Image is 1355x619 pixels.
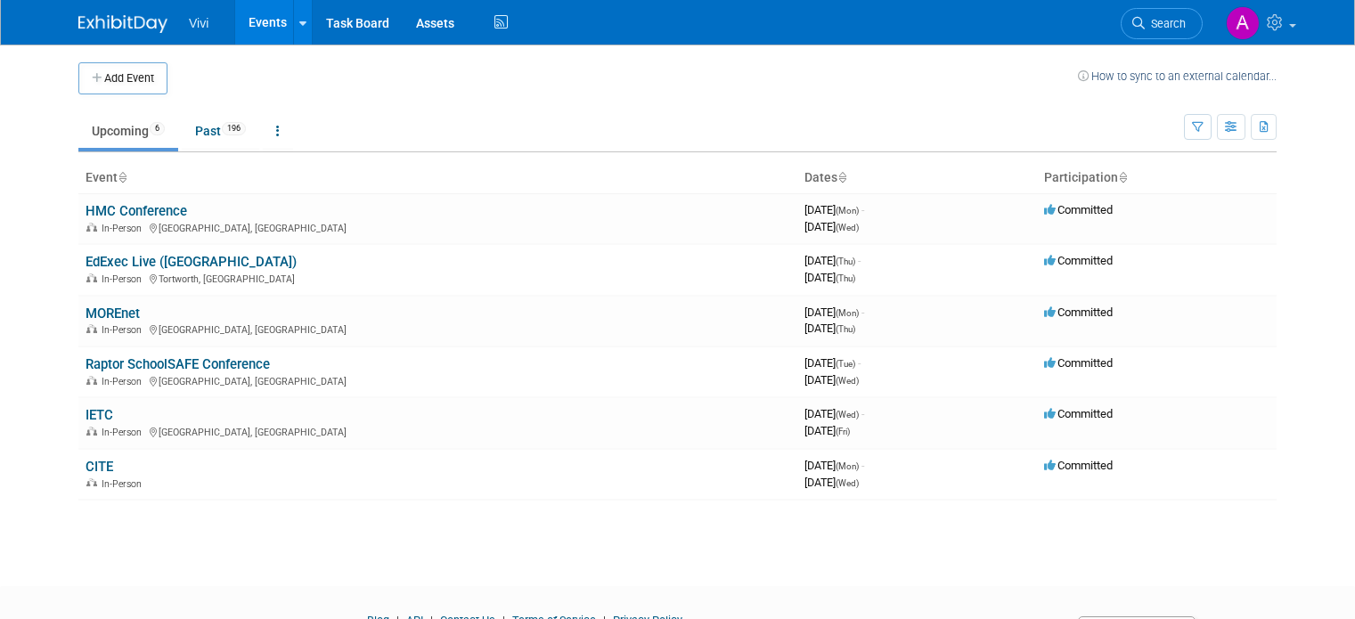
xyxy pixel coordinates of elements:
span: Committed [1044,203,1113,216]
a: How to sync to an external calendar... [1078,69,1277,83]
span: 196 [222,122,246,135]
span: [DATE] [804,203,864,216]
span: (Thu) [836,273,855,283]
span: Committed [1044,356,1113,370]
div: [GEOGRAPHIC_DATA], [GEOGRAPHIC_DATA] [86,424,790,438]
div: [GEOGRAPHIC_DATA], [GEOGRAPHIC_DATA] [86,322,790,336]
span: Vivi [189,16,208,30]
img: In-Person Event [86,223,97,232]
span: (Thu) [836,324,855,334]
span: (Mon) [836,308,859,318]
span: Committed [1044,407,1113,420]
span: (Wed) [836,410,859,419]
a: IETC [86,407,113,423]
a: Upcoming6 [78,114,178,148]
img: ExhibitDay [78,15,167,33]
span: (Wed) [836,478,859,488]
span: In-Person [102,478,147,490]
span: [DATE] [804,356,861,370]
div: [GEOGRAPHIC_DATA], [GEOGRAPHIC_DATA] [86,220,790,234]
img: In-Person Event [86,273,97,282]
span: Search [1145,17,1186,30]
span: Committed [1044,459,1113,472]
a: Sort by Start Date [837,170,846,184]
span: In-Person [102,324,147,336]
a: Sort by Participation Type [1118,170,1127,184]
span: In-Person [102,273,147,285]
span: [DATE] [804,373,859,387]
span: [DATE] [804,407,864,420]
span: [DATE] [804,305,864,319]
span: In-Person [102,376,147,387]
span: Committed [1044,254,1113,267]
span: In-Person [102,223,147,234]
span: Committed [1044,305,1113,319]
th: Dates [797,163,1037,193]
a: CITE [86,459,113,475]
span: 6 [150,122,165,135]
span: [DATE] [804,476,859,489]
span: - [861,305,864,319]
span: (Fri) [836,427,850,436]
span: (Wed) [836,376,859,386]
a: Raptor SchoolSAFE Conference [86,356,270,372]
a: EdExec Live ([GEOGRAPHIC_DATA]) [86,254,297,270]
a: HMC Conference [86,203,187,219]
img: In-Person Event [86,324,97,333]
span: [DATE] [804,271,855,284]
img: Amy Barker [1226,6,1260,40]
span: (Wed) [836,223,859,232]
th: Event [78,163,797,193]
th: Participation [1037,163,1277,193]
span: - [861,203,864,216]
img: In-Person Event [86,376,97,385]
a: MOREnet [86,305,140,322]
span: - [858,254,861,267]
span: - [861,459,864,472]
span: [DATE] [804,424,850,437]
span: - [858,356,861,370]
a: Search [1121,8,1203,39]
img: In-Person Event [86,427,97,436]
span: In-Person [102,427,147,438]
div: [GEOGRAPHIC_DATA], [GEOGRAPHIC_DATA] [86,373,790,387]
span: - [861,407,864,420]
span: (Thu) [836,257,855,266]
span: (Mon) [836,461,859,471]
a: Sort by Event Name [118,170,127,184]
span: [DATE] [804,322,855,335]
div: Tortworth, [GEOGRAPHIC_DATA] [86,271,790,285]
button: Add Event [78,62,167,94]
span: [DATE] [804,254,861,267]
span: (Mon) [836,206,859,216]
span: (Tue) [836,359,855,369]
span: [DATE] [804,220,859,233]
a: Past196 [182,114,259,148]
img: In-Person Event [86,478,97,487]
span: [DATE] [804,459,864,472]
